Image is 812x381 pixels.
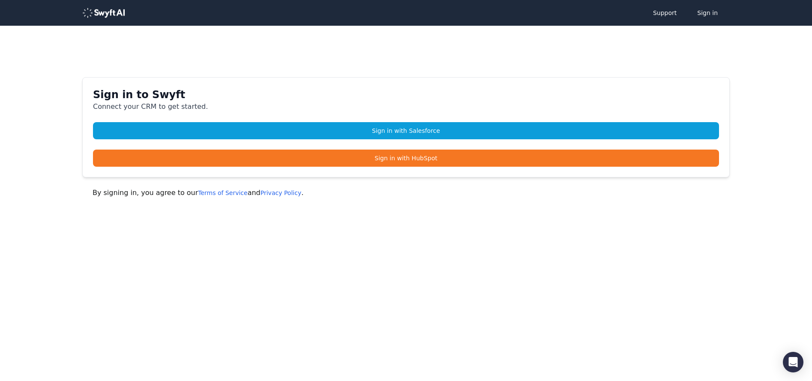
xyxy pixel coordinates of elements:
a: Sign in with HubSpot [93,150,719,167]
button: Sign in [689,4,726,21]
img: logo-488353a97b7647c9773e25e94dd66c4536ad24f66c59206894594c5eb3334934.png [82,8,125,18]
p: Connect your CRM to get started. [93,102,719,112]
h1: Sign in to Swyft [93,88,719,102]
p: By signing in, you agree to our and . [93,188,719,198]
a: Sign in with Salesforce [93,122,719,139]
a: Privacy Policy [261,189,301,196]
a: Support [644,4,685,21]
div: Open Intercom Messenger [783,352,803,372]
a: Terms of Service [198,189,247,196]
